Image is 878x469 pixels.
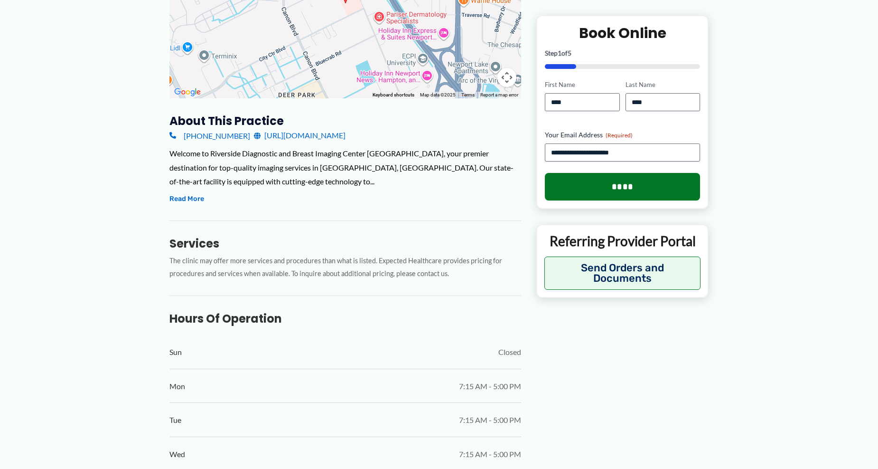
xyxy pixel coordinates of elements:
a: [PHONE_NUMBER] [169,128,250,143]
span: Mon [169,379,185,393]
span: Closed [498,345,521,359]
a: Terms (opens in new tab) [461,92,475,97]
span: 1 [558,49,561,57]
button: Send Orders and Documents [544,257,701,290]
div: Welcome to Riverside Diagnostic and Breast Imaging Center [GEOGRAPHIC_DATA], your premier destina... [169,146,521,189]
h3: About this practice [169,114,521,128]
span: (Required) [606,132,633,139]
label: Last Name [626,80,700,89]
h3: Hours of Operation [169,311,521,326]
span: 5 [568,49,571,57]
p: Step of [545,50,700,57]
label: Your Email Address [545,130,700,140]
a: Report a map error [480,92,518,97]
span: Tue [169,413,181,427]
span: Map data ©2025 [420,92,456,97]
p: Referring Provider Portal [544,232,701,249]
button: Keyboard shortcuts [373,92,414,98]
span: 7:15 AM - 5:00 PM [459,379,521,393]
label: First Name [545,80,619,89]
h3: Services [169,236,521,251]
h2: Book Online [545,24,700,42]
span: Sun [169,345,182,359]
a: [URL][DOMAIN_NAME] [254,128,346,143]
span: 7:15 AM - 5:00 PM [459,413,521,427]
span: Wed [169,447,185,461]
button: Map camera controls [497,68,516,87]
button: Read More [169,193,204,205]
span: 7:15 AM - 5:00 PM [459,447,521,461]
a: Open this area in Google Maps (opens a new window) [172,86,203,98]
img: Google [172,86,203,98]
p: The clinic may offer more services and procedures than what is listed. Expected Healthcare provid... [169,255,521,280]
